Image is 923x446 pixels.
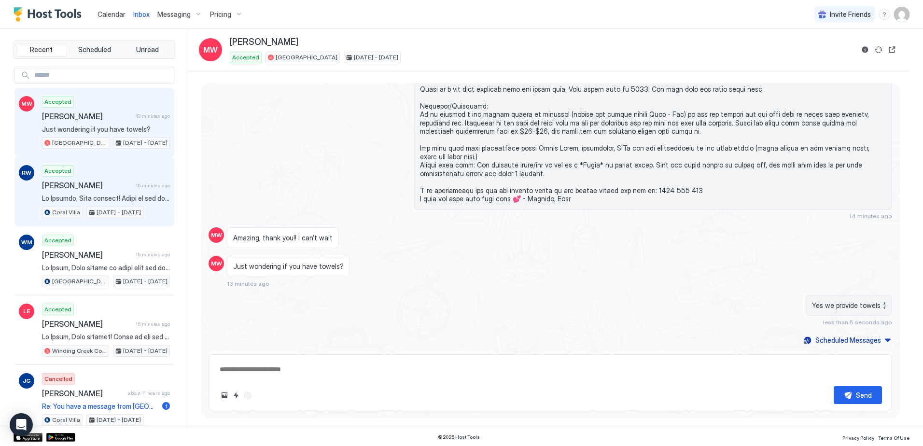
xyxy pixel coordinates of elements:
[97,208,141,217] span: [DATE] - [DATE]
[52,277,107,286] span: [GEOGRAPHIC_DATA]
[44,167,71,175] span: Accepted
[203,44,218,56] span: MW
[42,402,158,411] span: Re: You have a message from [GEOGRAPHIC_DATA] Hi We needed to change our dates to the [DATE] and ...
[136,182,170,189] span: 15 minutes ago
[52,347,107,355] span: Winding Creek Cottage
[157,10,191,19] span: Messaging
[52,139,107,147] span: [GEOGRAPHIC_DATA]
[30,67,174,84] input: Input Field
[42,250,132,260] span: [PERSON_NAME]
[211,259,222,268] span: MW
[44,236,71,245] span: Accepted
[44,305,71,314] span: Accepted
[133,9,150,19] a: Inbox
[219,390,230,401] button: Upload image
[128,390,170,396] span: about 11 hours ago
[276,53,337,62] span: [GEOGRAPHIC_DATA]
[14,7,86,22] a: Host Tools Logo
[98,10,126,18] span: Calendar
[97,416,141,424] span: [DATE] - [DATE]
[98,9,126,19] a: Calendar
[69,43,120,56] button: Scheduled
[211,231,222,239] span: MW
[23,376,31,385] span: JG
[210,10,231,19] span: Pricing
[886,44,898,56] button: Open reservation
[10,413,33,436] div: Open Intercom Messenger
[830,10,871,19] span: Invite Friends
[42,333,170,341] span: Lo Ipsum, Dolo sitamet! Conse ad eli sed do eius temp! 😁✨ I utla etdolo ma ali en adminim veni qu...
[123,347,168,355] span: [DATE] - [DATE]
[165,403,168,410] span: 1
[878,432,909,442] a: Terms Of Use
[815,335,881,345] div: Scheduled Messages
[849,212,892,220] span: 14 minutes ago
[230,37,298,48] span: [PERSON_NAME]
[42,125,170,134] span: Just wondering if you have towels?
[42,264,170,272] span: Lo Ipsum, Dolo sitame co adipi elit sed doei tem inci utla etdoloremag aliqu enim admi. Ven qui n...
[438,434,480,440] span: © 2025 Host Tools
[30,45,53,54] span: Recent
[873,44,884,56] button: Sync reservation
[123,277,168,286] span: [DATE] - [DATE]
[122,43,173,56] button: Unread
[823,319,892,326] span: less than 5 seconds ago
[136,113,170,119] span: 13 minutes ago
[21,99,32,108] span: MW
[879,9,890,20] div: menu
[420,9,886,203] span: Lo Ipsumdolo, Sita consect! Adipi el sed doe te inci utla! 😁✨ E dolo magnaa en adm ve quisnos exe...
[42,389,124,398] span: [PERSON_NAME]
[233,262,344,271] span: Just wondering if you have towels?
[136,251,170,258] span: 15 minutes ago
[802,334,892,347] button: Scheduled Messages
[52,208,80,217] span: Coral Villa
[136,321,170,327] span: 15 minutes ago
[14,433,42,442] a: App Store
[227,280,269,287] span: 13 minutes ago
[42,181,132,190] span: [PERSON_NAME]
[46,433,75,442] a: Google Play Store
[136,45,159,54] span: Unread
[42,194,170,203] span: Lo Ipsumdo, Sita consect! Adipi el sed doe te inci utla! 😁✨ E dolo magnaa en adm ve quisnos exer ...
[42,319,132,329] span: [PERSON_NAME]
[14,41,175,59] div: tab-group
[232,53,259,62] span: Accepted
[230,390,242,401] button: Quick reply
[233,234,333,242] span: Amazing, thank you!! I can’t wait
[859,44,871,56] button: Reservation information
[133,10,150,18] span: Inbox
[42,111,132,121] span: [PERSON_NAME]
[78,45,111,54] span: Scheduled
[878,435,909,441] span: Terms Of Use
[44,98,71,106] span: Accepted
[16,43,67,56] button: Recent
[21,238,32,247] span: WM
[812,301,886,310] span: Yes we provide towels :)
[52,416,80,424] span: Coral Villa
[842,432,874,442] a: Privacy Policy
[842,435,874,441] span: Privacy Policy
[123,139,168,147] span: [DATE] - [DATE]
[354,53,398,62] span: [DATE] - [DATE]
[894,7,909,22] div: User profile
[44,375,72,383] span: Cancelled
[23,307,30,316] span: LE
[22,168,31,177] span: RW
[856,390,872,400] div: Send
[834,386,882,404] button: Send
